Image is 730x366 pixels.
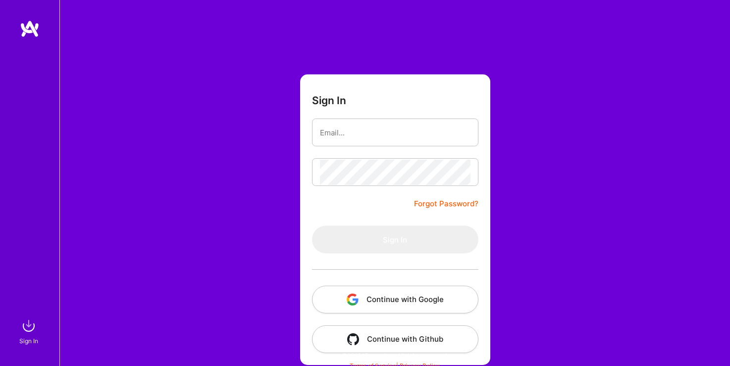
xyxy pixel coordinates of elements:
a: sign inSign In [21,316,39,346]
h3: Sign In [312,94,346,107]
img: icon [347,333,359,345]
img: logo [20,20,40,38]
a: Forgot Password? [414,198,478,210]
img: icon [347,294,359,305]
div: Sign In [19,336,38,346]
button: Continue with Google [312,286,478,313]
button: Sign In [312,226,478,253]
button: Continue with Github [312,325,478,353]
input: Email... [320,120,470,145]
img: sign in [19,316,39,336]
